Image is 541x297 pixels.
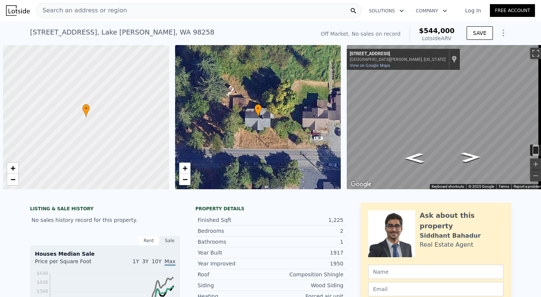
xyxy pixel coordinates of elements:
div: [STREET_ADDRESS] [350,51,446,57]
div: Real Estate Agent [420,240,473,249]
div: [GEOGRAPHIC_DATA][PERSON_NAME], [US_STATE] [350,57,446,62]
input: Name [368,265,503,279]
div: Bathrooms [198,238,270,246]
tspan: $408 [36,280,48,285]
tspan: $448 [36,271,48,276]
a: Open this area in Google Maps (opens a new window) [349,179,373,189]
div: Rent [138,236,159,246]
div: 1,225 [270,216,343,224]
a: Free Account [490,4,535,17]
span: + [182,163,187,173]
span: − [11,175,15,184]
div: 1 [270,238,343,246]
div: No sales history record for this property. [30,213,180,227]
path: Go West, 16th St NE [396,151,432,166]
div: Finished Sqft [198,216,270,224]
a: Zoom out [7,174,18,185]
div: Houses Median Sale [35,250,175,258]
button: Solutions [363,4,410,18]
span: − [182,175,187,184]
span: 3Y [142,258,148,264]
span: $544,000 [419,27,455,35]
div: 2 [270,227,343,235]
div: Siddhant Bahadur [420,231,481,240]
span: • [254,105,262,112]
div: • [254,104,262,117]
a: View on Google Maps [350,63,390,68]
div: Composition Shingle [270,271,343,278]
div: Ask about this property [420,210,503,231]
div: 1950 [270,260,343,267]
span: 1Y [133,258,139,264]
div: Siding [198,282,270,289]
a: Terms (opens in new tab) [499,184,509,188]
div: 1917 [270,249,343,256]
a: Show location on map [452,55,457,63]
div: Wood Siding [270,282,343,289]
div: • [82,104,90,117]
button: SAVE [467,26,493,40]
span: Max [165,258,175,266]
div: Year Improved [198,260,270,267]
a: Zoom in [179,163,190,174]
tspan: $368 [36,289,48,294]
div: Sale [159,236,180,246]
span: Search an address or region [36,6,127,15]
div: Bedrooms [198,227,270,235]
span: + [11,163,15,173]
div: Off Market. No sales on record [321,30,400,38]
img: Lotside [6,5,30,16]
div: LISTING & SALE HISTORY [30,206,180,213]
a: Log In [456,7,490,14]
span: © 2025 Google [468,184,494,188]
div: Lotside ARV [419,35,455,42]
button: Keyboard shortcuts [432,184,464,189]
img: Google [349,179,373,189]
div: Roof [198,271,270,278]
div: Year Built [198,249,270,256]
div: [STREET_ADDRESS] , Lake [PERSON_NAME] , WA 98258 [30,27,215,38]
div: Property details [195,206,346,212]
input: Email [368,282,503,296]
button: Company [410,4,453,18]
a: Zoom out [179,174,190,185]
div: Price per Square Foot [35,258,105,270]
button: Show Options [496,26,511,41]
path: Go East, 16th St NE [453,150,489,165]
span: 10Y [152,258,162,264]
a: Zoom in [7,163,18,174]
span: • [82,105,90,112]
